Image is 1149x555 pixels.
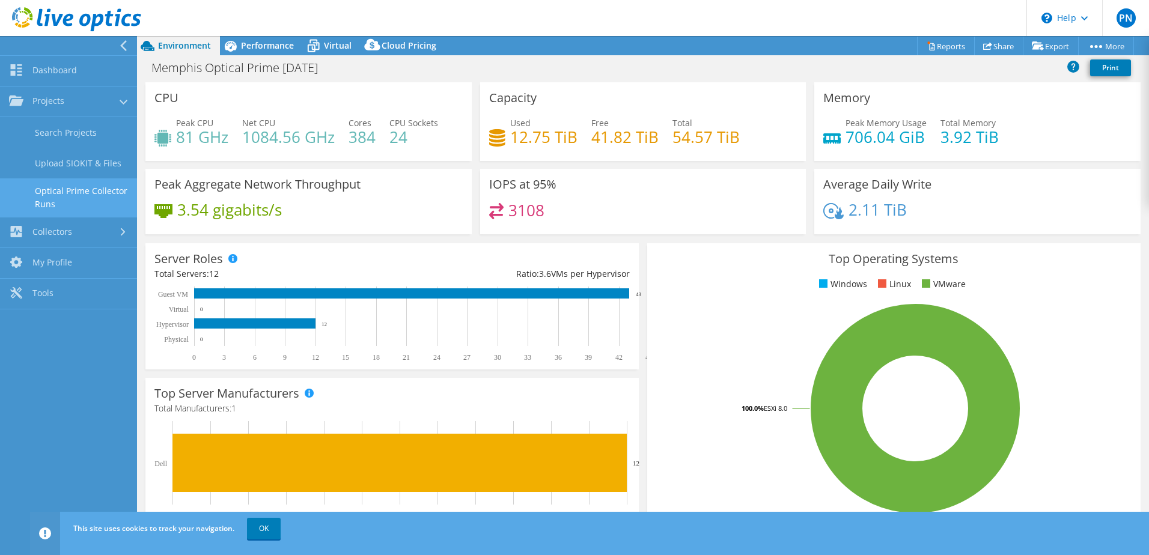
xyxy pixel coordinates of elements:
[154,267,392,281] div: Total Servers:
[283,353,287,362] text: 9
[823,178,931,191] h3: Average Daily Write
[489,178,556,191] h3: IOPS at 95%
[312,353,319,362] text: 12
[349,130,376,144] h4: 384
[389,117,438,129] span: CPU Sockets
[919,277,966,291] li: VMware
[672,130,740,144] h4: 54.57 TiB
[382,40,436,51] span: Cloud Pricing
[940,117,996,129] span: Total Memory
[154,178,361,191] h3: Peak Aggregate Network Throughput
[917,37,975,55] a: Reports
[823,91,870,105] h3: Memory
[209,268,219,279] span: 12
[154,402,630,415] h4: Total Manufacturers:
[974,37,1023,55] a: Share
[177,203,282,216] h4: 3.54 gigabits/s
[1023,37,1079,55] a: Export
[247,518,281,539] a: OK
[241,40,294,51] span: Performance
[176,117,213,129] span: Peak CPU
[200,306,203,312] text: 0
[636,291,642,297] text: 43
[1117,8,1136,28] span: PN
[342,353,349,362] text: 15
[156,320,189,329] text: Hypervisor
[373,353,380,362] text: 18
[169,305,189,314] text: Virtual
[403,353,410,362] text: 21
[846,117,927,129] span: Peak Memory Usage
[489,91,537,105] h3: Capacity
[846,130,927,144] h4: 706.04 GiB
[585,353,592,362] text: 39
[463,353,471,362] text: 27
[349,117,371,129] span: Cores
[158,290,188,299] text: Guest VM
[1078,37,1134,55] a: More
[940,130,999,144] h4: 3.92 TiB
[875,277,911,291] li: Linux
[176,130,228,144] h4: 81 GHz
[146,61,337,74] h1: Memphis Optical Prime [DATE]
[154,91,178,105] h3: CPU
[164,335,189,344] text: Physical
[764,404,787,413] tspan: ESXi 8.0
[1090,59,1131,76] a: Print
[253,353,257,362] text: 6
[494,353,501,362] text: 30
[742,404,764,413] tspan: 100.0%
[816,277,867,291] li: Windows
[392,267,629,281] div: Ratio: VMs per Hypervisor
[192,353,196,362] text: 0
[389,130,438,144] h4: 24
[524,353,531,362] text: 33
[324,40,352,51] span: Virtual
[555,353,562,362] text: 36
[508,204,544,217] h4: 3108
[656,252,1132,265] h3: Top Operating Systems
[154,387,299,400] h3: Top Server Manufacturers
[154,252,223,265] h3: Server Roles
[433,353,440,362] text: 24
[615,353,623,362] text: 42
[200,336,203,342] text: 0
[510,130,578,144] h4: 12.75 TiB
[539,268,551,279] span: 3.6
[158,40,211,51] span: Environment
[672,117,692,129] span: Total
[73,523,234,533] span: This site uses cookies to track your navigation.
[591,130,659,144] h4: 41.82 TiB
[242,117,275,129] span: Net CPU
[231,402,236,414] span: 1
[222,353,226,362] text: 3
[154,459,167,468] text: Dell
[242,130,335,144] h4: 1084.56 GHz
[849,203,907,216] h4: 2.11 TiB
[1041,13,1052,23] svg: \n
[591,117,609,129] span: Free
[633,459,639,467] text: 12
[322,321,327,327] text: 12
[510,117,531,129] span: Used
